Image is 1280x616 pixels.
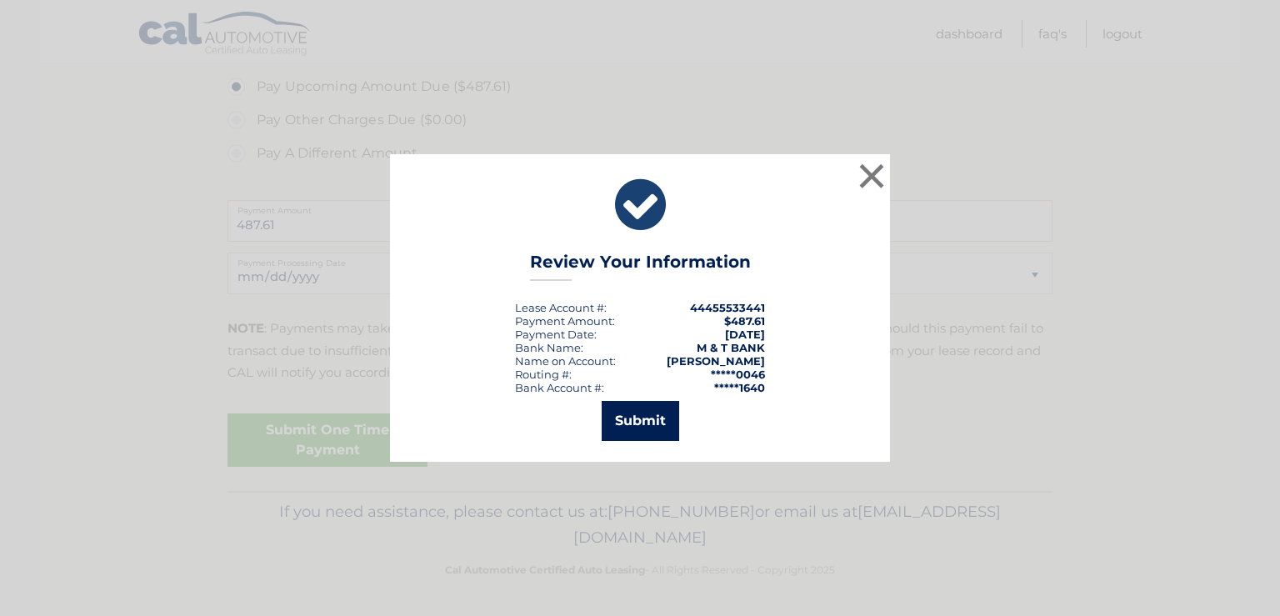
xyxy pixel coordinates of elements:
strong: [PERSON_NAME] [667,354,765,368]
strong: 44455533441 [690,301,765,314]
span: [DATE] [725,328,765,341]
div: Payment Amount: [515,314,615,328]
div: Bank Name: [515,341,583,354]
button: × [855,159,888,193]
div: Bank Account #: [515,381,604,394]
div: : [515,328,597,341]
div: Routing #: [515,368,572,381]
h3: Review Your Information [530,252,751,281]
button: Submit [602,401,679,441]
strong: M & T BANK [697,341,765,354]
span: $487.61 [724,314,765,328]
div: Name on Account: [515,354,616,368]
div: Lease Account #: [515,301,607,314]
span: Payment Date [515,328,594,341]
